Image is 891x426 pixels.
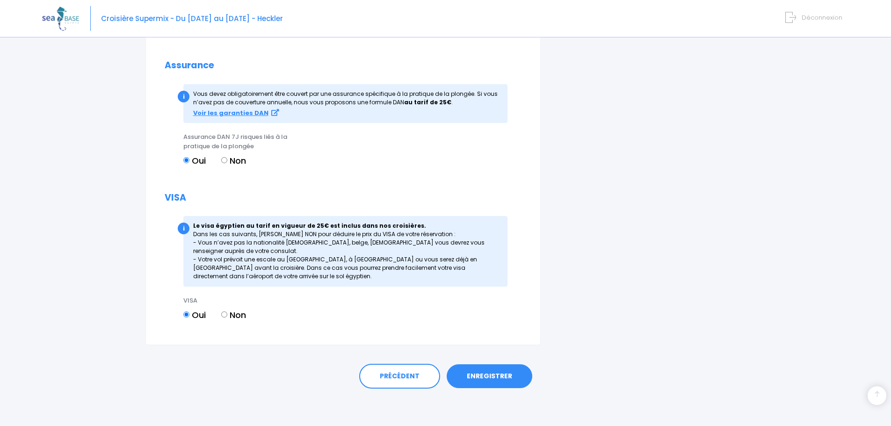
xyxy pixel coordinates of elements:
[183,154,206,167] label: Oui
[221,157,227,163] input: Non
[404,98,451,106] strong: au tarif de 25€
[101,14,283,23] span: Croisière Supermix - Du [DATE] au [DATE] - Heckler
[193,109,279,117] a: Voir les garanties DAN
[178,91,189,102] div: i
[802,13,842,22] span: Déconnexion
[221,311,227,318] input: Non
[193,108,268,117] strong: Voir les garanties DAN
[183,296,197,305] span: VISA
[183,157,189,163] input: Oui
[193,222,426,230] strong: Le visa égyptien au tarif en vigueur de 25€ est inclus dans nos croisières.
[165,193,522,203] h2: VISA
[183,132,287,151] span: Assurance DAN 7J risques liés à la pratique de la plongée
[447,364,532,389] a: ENREGISTRER
[221,309,246,321] label: Non
[165,60,522,71] h2: Assurance
[183,84,507,123] div: Vous devez obligatoirement être couvert par une assurance spécifique à la pratique de la plong...
[221,154,246,167] label: Non
[359,364,440,389] a: PRÉCÉDENT
[183,216,507,286] div: Dans les cas suivants, [PERSON_NAME] NON pour déduire le prix du VISA de votre réservation : - Vo...
[183,311,189,318] input: Oui
[183,309,206,321] label: Oui
[178,223,189,234] div: i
